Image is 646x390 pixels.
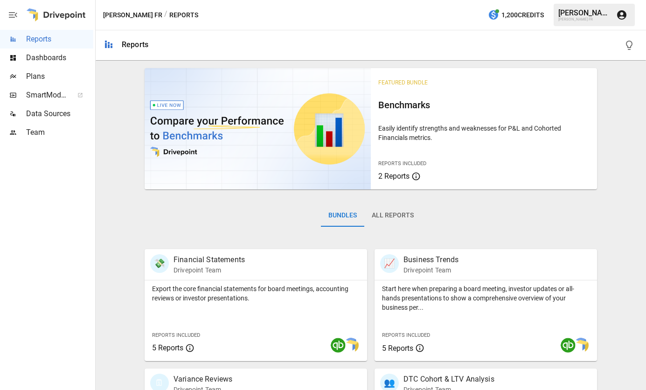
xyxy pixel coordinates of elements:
[380,254,399,273] div: 📈
[174,265,245,275] p: Drivepoint Team
[558,17,611,21] div: [PERSON_NAME] FR
[558,8,611,17] div: [PERSON_NAME]
[574,338,589,353] img: smart model
[26,34,93,45] span: Reports
[403,374,494,385] p: DTC Cohort & LTV Analysis
[484,7,548,24] button: 1,200Credits
[103,9,162,21] button: [PERSON_NAME] FR
[26,127,93,138] span: Team
[378,124,590,142] p: Easily identify strengths and weaknesses for P&L and Cohorted Financials metrics.
[382,284,590,312] p: Start here when preparing a board meeting, investor updates or all-hands presentations to show a ...
[378,97,590,112] h6: Benchmarks
[382,332,430,338] span: Reports Included
[561,338,576,353] img: quickbooks
[378,79,428,86] span: Featured Bundle
[26,71,93,82] span: Plans
[378,160,426,167] span: Reports Included
[152,284,360,303] p: Export the core financial statements for board meetings, accounting reviews or investor presentat...
[174,254,245,265] p: Financial Statements
[501,9,544,21] span: 1,200 Credits
[164,9,167,21] div: /
[403,265,458,275] p: Drivepoint Team
[152,343,183,352] span: 5 Reports
[321,204,364,227] button: Bundles
[364,204,421,227] button: All Reports
[26,108,93,119] span: Data Sources
[378,172,410,181] span: 2 Reports
[344,338,359,353] img: smart model
[122,40,148,49] div: Reports
[152,332,200,338] span: Reports Included
[150,254,169,273] div: 💸
[403,254,458,265] p: Business Trends
[331,338,346,353] img: quickbooks
[26,52,93,63] span: Dashboards
[67,88,73,100] span: ™
[174,374,232,385] p: Variance Reviews
[26,90,67,101] span: SmartModel
[145,68,371,189] img: video thumbnail
[382,344,413,353] span: 5 Reports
